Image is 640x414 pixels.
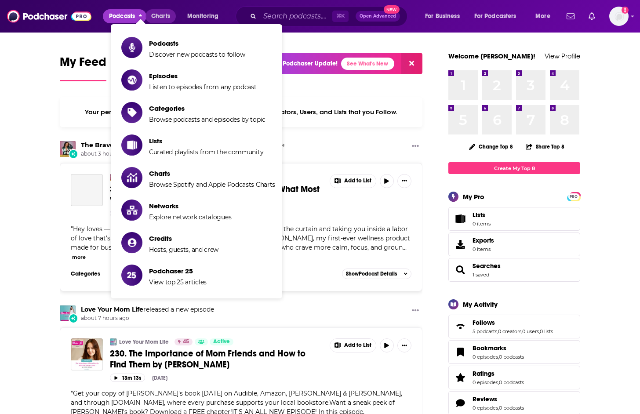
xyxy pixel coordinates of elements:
[181,9,230,23] button: open menu
[151,10,170,22] span: Charts
[522,328,539,334] a: 0 users
[499,379,524,385] a: 0 podcasts
[474,10,516,22] span: For Podcasters
[60,54,106,81] a: My Feed
[408,305,422,316] button: Show More Button
[149,169,275,178] span: Charts
[81,305,143,313] a: Love Your Mom Life
[473,405,498,411] a: 0 episodes
[568,193,579,200] span: PRO
[451,238,469,251] span: Exports
[473,344,506,352] span: Bookmarks
[535,10,550,22] span: More
[183,338,189,346] span: 45
[149,267,207,275] span: Podchaser 25
[110,348,324,370] a: 230. The Importance of Mom Friends and How to Find Them by [PERSON_NAME]
[473,262,501,270] a: Searches
[585,9,599,24] a: Show notifications dropdown
[545,52,580,60] a: View Profile
[451,371,469,384] a: Ratings
[464,141,518,152] button: Change Top 8
[473,344,524,352] a: Bookmarks
[60,97,422,127] div: Your personalized Feed is curated based on the Podcasts, Creators, Users, and Lists that you Follow.
[360,14,396,18] span: Open Advanced
[609,7,629,26] button: Show profile menu
[60,141,76,157] img: The Brave Table with Dr. Neeta Bhushan
[332,11,349,22] span: ⌘ K
[498,328,521,334] a: 0 creators
[149,278,207,286] span: View top 25 articles
[356,11,400,22] button: Open AdvancedNew
[260,9,332,23] input: Search podcasts, credits, & more...
[149,83,257,91] span: Listen to episodes from any podcast
[81,141,214,149] a: The Brave Table with Dr. Neeta Bhushan
[473,211,485,219] span: Lists
[451,264,469,276] a: Searches
[448,315,580,338] span: Follows
[473,395,497,403] span: Reviews
[499,405,524,411] a: 0 podcasts
[540,328,553,334] a: 0 lists
[175,338,193,345] a: 45
[69,313,78,323] div: New Episode
[448,340,580,364] span: Bookmarks
[451,397,469,409] a: Reviews
[497,328,498,334] span: ,
[384,5,400,14] span: New
[344,342,371,349] span: Add to List
[469,9,529,23] button: open menu
[419,9,471,23] button: open menu
[149,181,275,189] span: Browse Spotify and Apple Podcasts Charts
[525,138,565,155] button: Share Top 8
[103,9,146,23] button: close menu
[451,213,469,225] span: Lists
[149,51,245,58] span: Discover new podcasts to follow
[408,141,422,152] button: Show More Button
[568,193,579,200] a: PRO
[521,328,522,334] span: ,
[149,234,218,243] span: Credits
[149,72,257,80] span: Episodes
[152,375,167,381] div: [DATE]
[81,315,214,322] span: about 7 hours ago
[110,374,145,382] button: 13m 13s
[110,184,320,206] span: 362: Why I Created [PERSON_NAME] (And What Most Wellness Brands Won’t Tell You)
[149,39,245,47] span: Podcasts
[473,379,498,385] a: 0 episodes
[213,338,230,346] span: Active
[448,207,580,231] a: Lists
[448,162,580,174] a: Create My Top 8
[60,305,76,321] img: Love Your Mom Life
[341,58,394,70] a: See What's New
[448,258,580,282] span: Searches
[7,8,91,25] img: Podchaser - Follow, Share and Rate Podcasts
[187,10,218,22] span: Monitoring
[346,271,397,277] span: Show Podcast Details
[110,348,305,370] span: 230. The Importance of Mom Friends and How to Find Them by [PERSON_NAME]
[149,246,218,254] span: Hosts, guests, and crew
[473,236,494,244] span: Exports
[149,116,265,123] span: Browse podcasts and episodes by topic
[149,104,265,113] span: Categories
[71,338,103,370] img: 230. The Importance of Mom Friends and How to Find Them by Cora Gold
[473,370,495,378] span: Ratings
[81,141,284,149] h3: released a new episode
[149,148,263,156] span: Curated playlists from the community
[425,10,460,22] span: For Business
[149,213,231,221] span: Explore network catalogues
[451,346,469,358] a: Bookmarks
[110,338,117,345] img: Love Your Mom Life
[473,319,495,327] span: Follows
[499,354,524,360] a: 0 podcasts
[110,174,117,181] img: The Brave Table with Dr. Neeta Bhushan
[71,270,110,277] h3: Categories
[448,52,535,60] a: Welcome [PERSON_NAME]!
[71,174,103,206] a: 362: Why I Created Chai Tonics (And What Most Wellness Brands Won’t Tell You)
[451,320,469,333] a: Follows
[539,328,540,334] span: ,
